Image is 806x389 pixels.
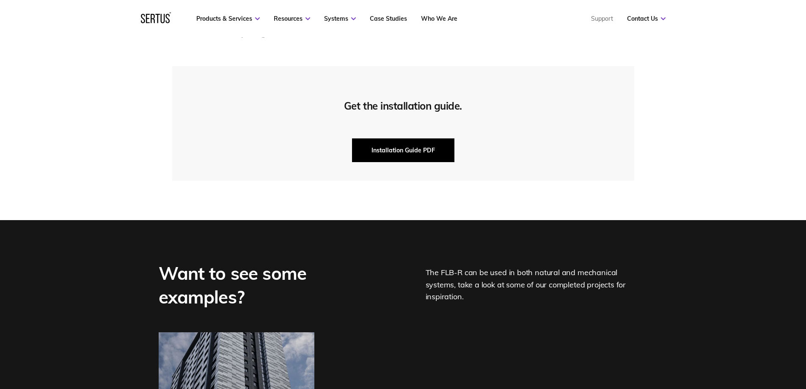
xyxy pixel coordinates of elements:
button: Installation Guide PDF [352,138,454,162]
iframe: Chat Widget [654,291,806,389]
div: Want to see some examples? [159,262,387,309]
a: Who We Are [421,15,457,22]
a: Case Studies [370,15,407,22]
a: Support [591,15,613,22]
div: Get the installation guide. [344,99,462,112]
a: Systems [324,15,356,22]
a: Products & Services [196,15,260,22]
div: The FLB-R can be used in both natural and mechanical systems, take a look at some of our complete... [426,262,648,309]
a: Resources [274,15,310,22]
a: Contact Us [627,15,666,22]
